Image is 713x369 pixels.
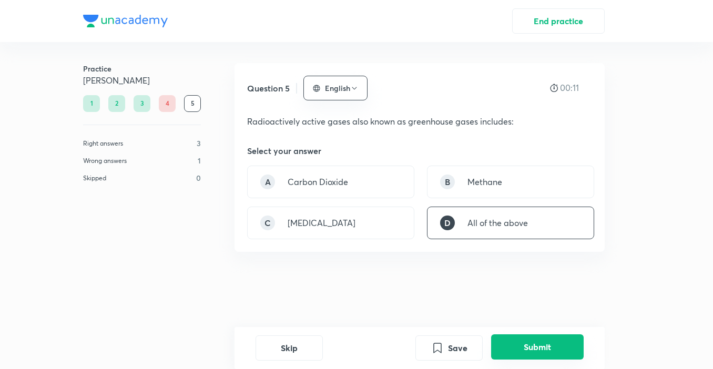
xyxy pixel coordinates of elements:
div: B [440,175,455,189]
p: Methane [467,176,502,188]
p: 0 [196,172,201,183]
div: 3 [134,95,150,112]
button: English [303,76,368,100]
p: [MEDICAL_DATA] [288,217,355,229]
h6: Practice [83,63,201,74]
div: 1 [83,95,100,112]
button: Save [415,335,483,361]
h5: Select your answer [247,145,321,157]
div: 5 [184,95,201,112]
img: stopwatch icon [550,84,558,92]
p: Carbon Dioxide [288,176,348,188]
button: End practice [512,8,605,34]
div: C [260,216,275,230]
div: 4 [159,95,176,112]
h5: [PERSON_NAME] [83,74,201,87]
div: 00:11 [550,83,592,93]
p: Right answers [83,139,123,148]
p: All of the above [467,217,528,229]
p: Radioactively active gases also known as greenhouse gases includes: [247,115,592,128]
div: D [440,216,455,230]
p: Wrong answers [83,156,127,166]
p: 1 [198,155,201,166]
button: Submit [491,334,584,360]
div: 2 [108,95,125,112]
h5: Question 5 [247,82,290,95]
div: A [260,175,275,189]
p: Skipped [83,173,106,183]
img: Company Logo [83,15,168,27]
button: Skip [256,335,323,361]
p: 3 [197,138,201,149]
